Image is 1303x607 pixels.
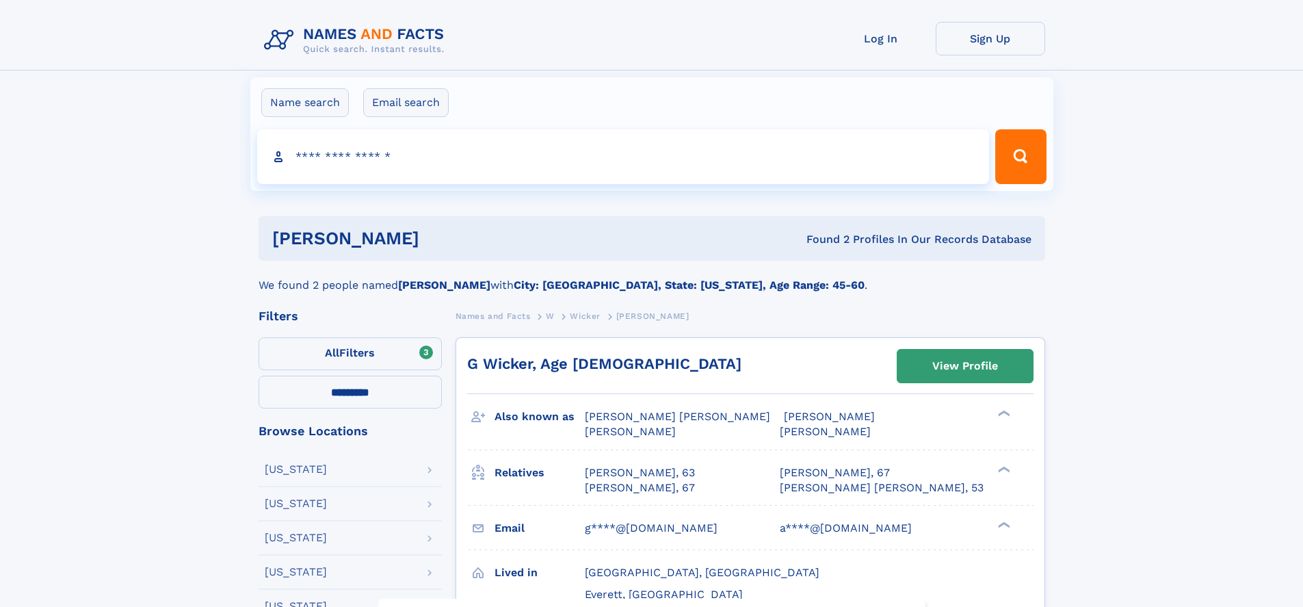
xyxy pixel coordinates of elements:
[259,261,1045,294] div: We found 2 people named with .
[570,307,601,324] a: Wicker
[456,307,531,324] a: Names and Facts
[784,410,875,423] span: [PERSON_NAME]
[259,22,456,59] img: Logo Names and Facts
[585,465,695,480] a: [PERSON_NAME], 63
[261,88,349,117] label: Name search
[585,566,819,579] span: [GEOGRAPHIC_DATA], [GEOGRAPHIC_DATA]
[585,480,695,495] a: [PERSON_NAME], 67
[932,350,998,382] div: View Profile
[363,88,449,117] label: Email search
[325,346,339,359] span: All
[265,532,327,543] div: [US_STATE]
[826,22,936,55] a: Log In
[265,464,327,475] div: [US_STATE]
[514,279,865,292] b: City: [GEOGRAPHIC_DATA], State: [US_STATE], Age Range: 45-60
[585,588,743,601] span: Everett, [GEOGRAPHIC_DATA]
[259,337,442,370] label: Filters
[495,405,585,428] h3: Also known as
[265,498,327,509] div: [US_STATE]
[259,425,442,437] div: Browse Locations
[570,311,601,321] span: Wicker
[995,520,1011,529] div: ❯
[585,410,770,423] span: [PERSON_NAME] [PERSON_NAME]
[272,230,613,247] h1: [PERSON_NAME]
[495,517,585,540] h3: Email
[995,409,1011,418] div: ❯
[995,129,1046,184] button: Search Button
[780,480,984,495] a: [PERSON_NAME] [PERSON_NAME], 53
[780,465,890,480] a: [PERSON_NAME], 67
[265,567,327,578] div: [US_STATE]
[613,232,1031,247] div: Found 2 Profiles In Our Records Database
[259,310,442,322] div: Filters
[495,561,585,584] h3: Lived in
[780,425,871,438] span: [PERSON_NAME]
[257,129,990,184] input: search input
[546,307,555,324] a: W
[495,461,585,485] h3: Relatives
[897,350,1033,383] a: View Profile
[467,355,741,372] a: G Wicker, Age [DEMOGRAPHIC_DATA]
[546,311,555,321] span: W
[995,465,1011,474] div: ❯
[616,311,689,321] span: [PERSON_NAME]
[936,22,1045,55] a: Sign Up
[585,425,676,438] span: [PERSON_NAME]
[398,279,490,292] b: [PERSON_NAME]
